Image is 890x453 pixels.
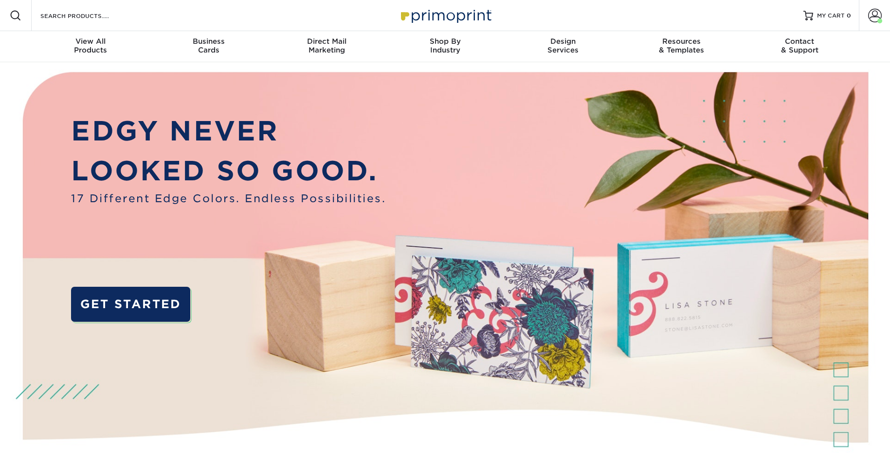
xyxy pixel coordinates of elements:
[504,31,622,62] a: DesignServices
[817,12,845,20] span: MY CART
[741,31,859,62] a: Contact& Support
[39,10,134,21] input: SEARCH PRODUCTS.....
[71,191,386,207] span: 17 Different Edge Colors. Endless Possibilities.
[386,37,504,46] span: Shop By
[622,37,741,46] span: Resources
[149,37,268,54] div: Cards
[741,37,859,54] div: & Support
[268,37,386,54] div: Marketing
[71,287,190,322] a: GET STARTED
[268,31,386,62] a: Direct MailMarketing
[847,12,851,19] span: 0
[386,31,504,62] a: Shop ByIndustry
[504,37,622,46] span: Design
[622,37,741,54] div: & Templates
[504,37,622,54] div: Services
[386,37,504,54] div: Industry
[397,5,494,26] img: Primoprint
[71,111,386,151] p: EDGY NEVER
[622,31,741,62] a: Resources& Templates
[32,37,150,54] div: Products
[32,31,150,62] a: View AllProducts
[32,37,150,46] span: View All
[149,31,268,62] a: BusinessCards
[268,37,386,46] span: Direct Mail
[741,37,859,46] span: Contact
[71,151,386,191] p: LOOKED SO GOOD.
[149,37,268,46] span: Business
